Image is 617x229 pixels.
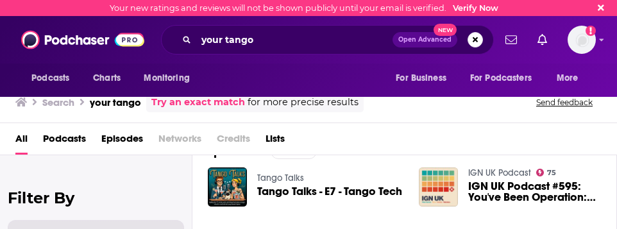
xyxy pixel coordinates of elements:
svg: Email not verified [586,26,596,36]
span: for more precise results [248,95,359,110]
button: open menu [387,66,462,90]
span: For Business [396,69,446,87]
button: Send feedback [532,97,596,108]
a: 75 [536,169,557,176]
a: Episodes [101,128,143,155]
button: Show profile menu [568,26,596,54]
img: Podchaser - Follow, Share and Rate Podcasts [21,28,144,52]
span: Podcasts [31,69,69,87]
span: For Podcasters [470,69,532,87]
a: Try an exact match [151,95,245,110]
img: User Profile [568,26,596,54]
a: All [15,128,28,155]
h3: your tango [90,96,141,108]
span: Networks [158,128,201,155]
img: Tango Talks - E7 - Tango Tech [208,167,247,207]
a: Verify Now [453,3,498,13]
a: Show notifications dropdown [500,29,522,51]
a: Show notifications dropdown [532,29,552,51]
span: Monitoring [144,69,189,87]
span: Credits [217,128,250,155]
span: More [557,69,579,87]
span: Open Advanced [398,37,452,43]
div: Search podcasts, credits, & more... [161,25,494,55]
a: Podcasts [43,128,86,155]
button: open menu [462,66,550,90]
div: Your new ratings and reviews will not be shown publicly until your email is verified. [110,3,498,13]
span: Logged in as robin.richardson [568,26,596,54]
a: Lists [266,128,285,155]
h3: Search [42,96,74,108]
a: Charts [85,66,128,90]
button: open menu [548,66,595,90]
a: Tango Talks [257,173,304,183]
button: open menu [22,66,86,90]
button: Open AdvancedNew [393,32,457,47]
img: IGN UK Podcast #595: You've Been Operation: Tango'd [419,167,458,207]
a: IGN UK Podcast [468,167,531,178]
a: Tango Talks - E7 - Tango Tech [257,186,402,197]
span: New [434,24,457,36]
span: 75 [547,170,556,176]
h2: Filter By [8,189,184,207]
span: Charts [93,69,121,87]
input: Search podcasts, credits, & more... [196,30,393,50]
button: open menu [135,66,206,90]
a: IGN UK Podcast #595: You've Been Operation: Tango'd [468,181,614,203]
